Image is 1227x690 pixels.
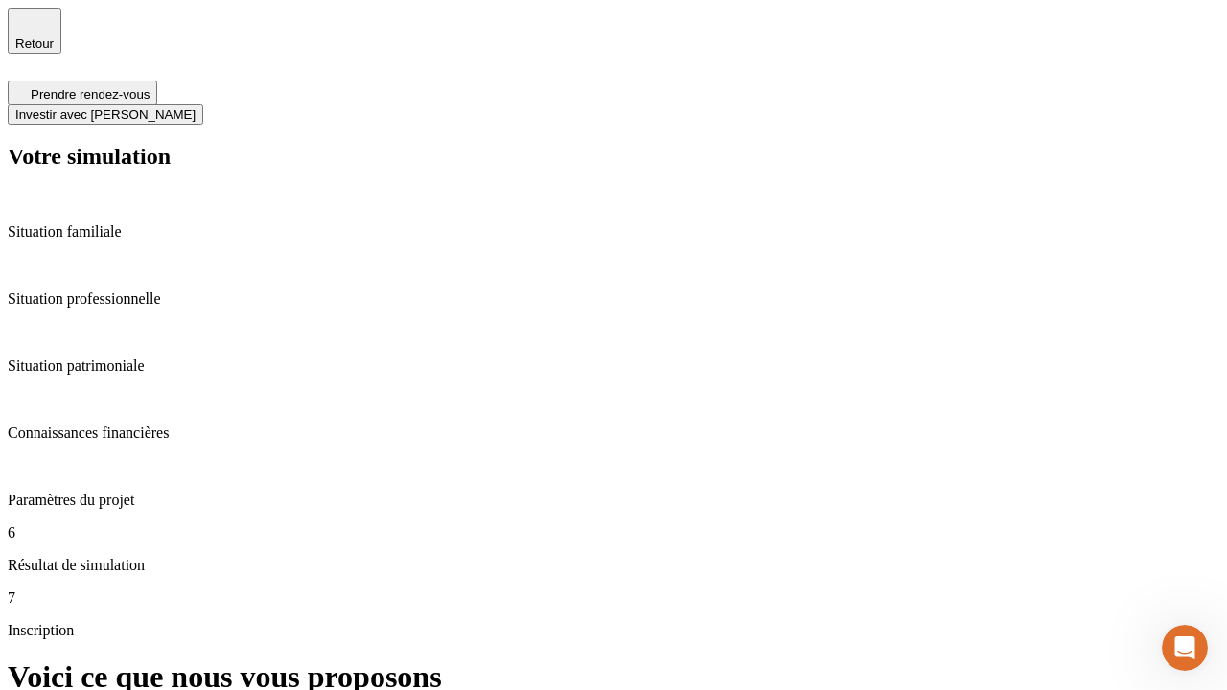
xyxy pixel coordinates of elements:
[8,104,203,125] button: Investir avec [PERSON_NAME]
[8,223,1219,241] p: Situation familiale
[8,357,1219,375] p: Situation patrimoniale
[31,87,150,102] span: Prendre rendez-vous
[8,80,157,104] button: Prendre rendez-vous
[8,492,1219,509] p: Paramètres du projet
[8,524,1219,541] p: 6
[8,425,1219,442] p: Connaissances financières
[8,589,1219,607] p: 7
[8,622,1219,639] p: Inscription
[8,144,1219,170] h2: Votre simulation
[1162,625,1208,671] iframe: Intercom live chat
[8,290,1219,308] p: Situation professionnelle
[15,107,196,122] span: Investir avec [PERSON_NAME]
[15,36,54,51] span: Retour
[8,557,1219,574] p: Résultat de simulation
[8,8,61,54] button: Retour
